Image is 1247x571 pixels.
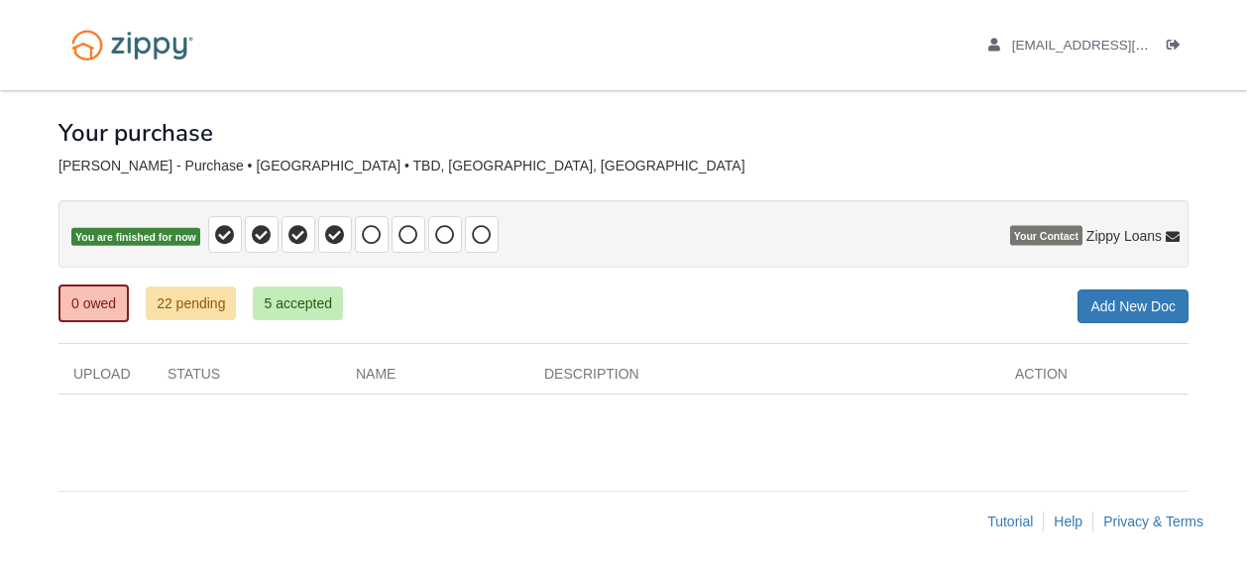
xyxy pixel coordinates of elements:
[58,20,206,70] img: Logo
[341,364,529,394] div: Name
[987,514,1033,529] a: Tutorial
[1103,514,1203,529] a: Privacy & Terms
[1054,514,1082,529] a: Help
[58,120,213,146] h1: Your purchase
[1010,226,1082,246] span: Your Contact
[71,228,200,247] span: You are finished for now
[1077,289,1189,323] a: Add New Doc
[146,286,236,320] a: 22 pending
[58,285,129,322] a: 0 owed
[58,158,1189,174] div: [PERSON_NAME] - Purchase • [GEOGRAPHIC_DATA] • TBD, [GEOGRAPHIC_DATA], [GEOGRAPHIC_DATA]
[58,364,153,394] div: Upload
[1167,38,1189,57] a: Log out
[153,364,341,394] div: Status
[1000,364,1189,394] div: Action
[529,364,1000,394] div: Description
[988,38,1239,57] a: edit profile
[1012,38,1239,53] span: brattierthnu@yahoo.com
[253,286,343,320] a: 5 accepted
[1086,226,1162,246] span: Zippy Loans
